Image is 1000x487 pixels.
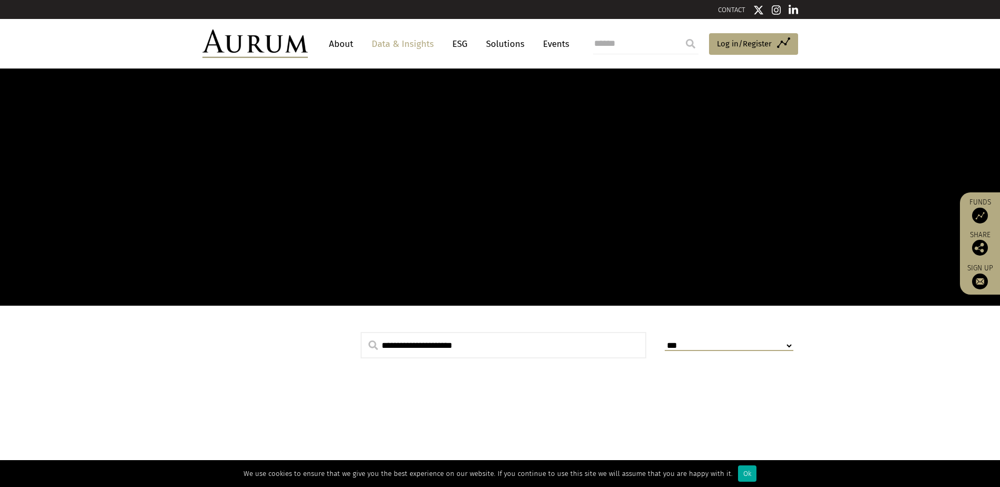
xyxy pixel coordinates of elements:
[709,33,798,55] a: Log in/Register
[202,30,308,58] img: Aurum
[972,240,988,256] img: Share this post
[718,6,745,14] a: CONTACT
[789,5,798,15] img: Linkedin icon
[538,34,569,54] a: Events
[972,208,988,223] img: Access Funds
[680,33,701,54] input: Submit
[753,5,764,15] img: Twitter icon
[965,264,995,289] a: Sign up
[447,34,473,54] a: ESG
[965,231,995,256] div: Share
[366,34,439,54] a: Data & Insights
[368,340,378,350] img: search.svg
[481,34,530,54] a: Solutions
[324,34,358,54] a: About
[965,198,995,223] a: Funds
[972,274,988,289] img: Sign up to our newsletter
[772,5,781,15] img: Instagram icon
[717,37,772,50] span: Log in/Register
[738,465,756,482] div: Ok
